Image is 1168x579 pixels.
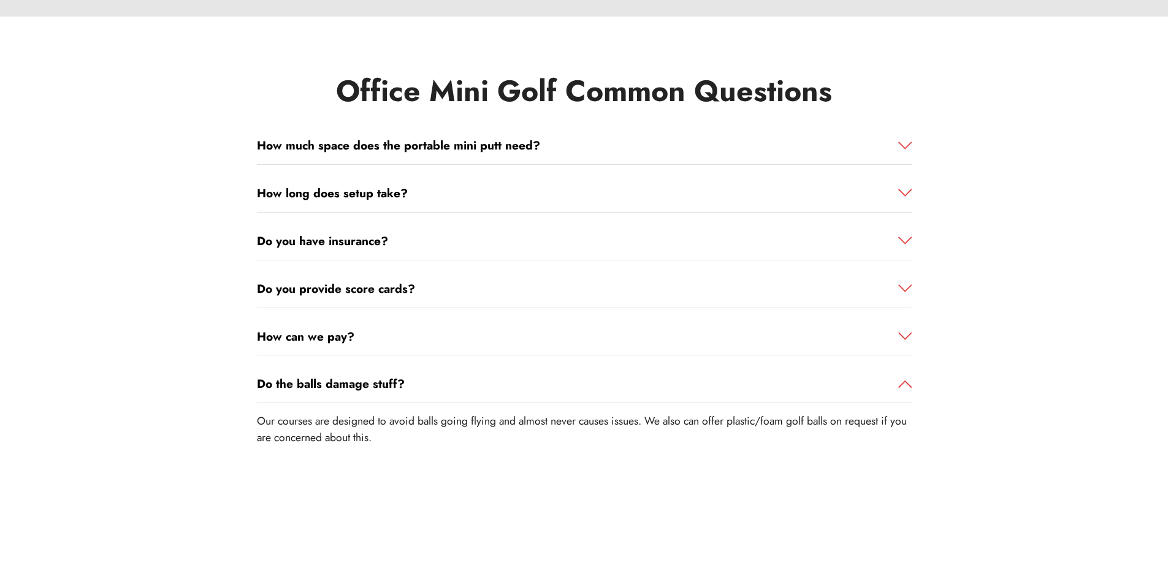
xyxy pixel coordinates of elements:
strong: How long does setup take? [257,184,408,202]
strong: Office Mini Golf Common Questions [336,70,832,112]
a: Do the balls damage stuff? [257,375,912,393]
strong: Do you provide score cards? [257,280,415,297]
a: Do you have insurance? [257,232,912,250]
a: How much space does the portable mini putt need? [257,137,912,154]
strong: How can we pay? [257,328,354,345]
strong: How much space does the portable mini putt need? [257,137,540,154]
a: How long does setup take? [257,184,912,202]
strong: Do the balls damage stuff? [257,375,405,392]
strong: Do you have insurance? [257,232,388,249]
a: How can we pay? [257,328,912,346]
p: Our courses are designed to avoid balls going flying and almost never causes issues. We also can ... [257,413,912,445]
a: Do you provide score cards? [257,280,912,298]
